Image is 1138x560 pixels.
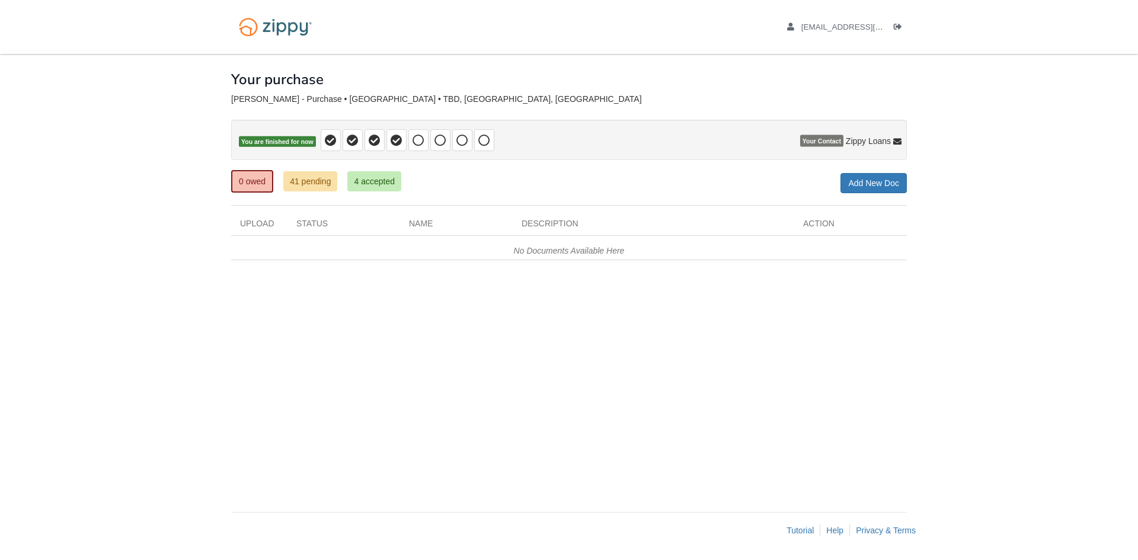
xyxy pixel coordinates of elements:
[846,135,891,147] span: Zippy Loans
[231,72,324,87] h1: Your purchase
[513,217,794,235] div: Description
[800,135,843,147] span: Your Contact
[514,246,625,255] em: No Documents Available Here
[287,217,400,235] div: Status
[794,217,907,235] div: Action
[787,526,814,535] a: Tutorial
[239,136,316,148] span: You are finished for now
[826,526,843,535] a: Help
[231,94,907,104] div: [PERSON_NAME] - Purchase • [GEOGRAPHIC_DATA] • TBD, [GEOGRAPHIC_DATA], [GEOGRAPHIC_DATA]
[801,23,937,31] span: myrandanevins@gmail.com
[347,171,401,191] a: 4 accepted
[856,526,916,535] a: Privacy & Terms
[231,217,287,235] div: Upload
[894,23,907,34] a: Log out
[231,170,273,193] a: 0 owed
[400,217,513,235] div: Name
[231,12,319,42] img: Logo
[840,173,907,193] a: Add New Doc
[787,23,937,34] a: edit profile
[283,171,337,191] a: 41 pending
